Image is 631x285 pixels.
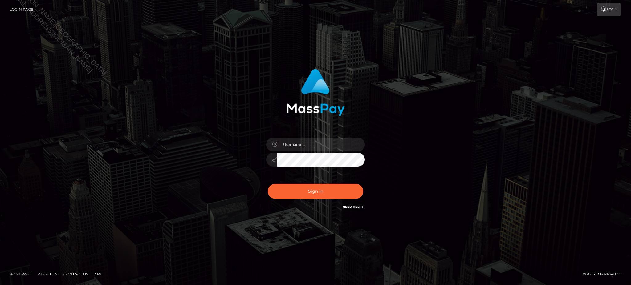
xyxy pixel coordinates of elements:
[277,138,365,151] input: Username...
[10,3,33,16] a: Login Page
[268,184,363,199] button: Sign in
[583,271,626,278] div: © 2025 , MassPay Inc.
[61,269,91,279] a: Contact Us
[343,205,363,209] a: Need Help?
[92,269,104,279] a: API
[286,69,345,116] img: MassPay Login
[7,269,34,279] a: Homepage
[35,269,60,279] a: About Us
[597,3,621,16] a: Login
